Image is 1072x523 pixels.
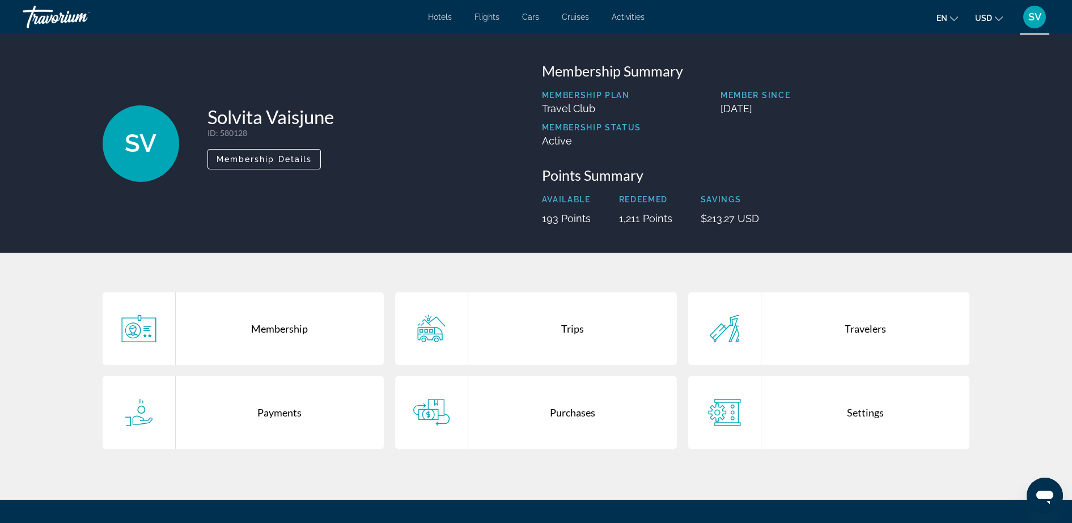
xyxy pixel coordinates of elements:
[542,103,642,114] p: Travel Club
[207,128,334,138] p: : 580128
[542,212,591,224] p: 193 Points
[721,91,969,100] p: Member Since
[562,12,589,22] a: Cruises
[103,292,384,365] a: Membership
[761,292,970,365] div: Travelers
[542,195,591,204] p: Available
[542,62,970,79] h3: Membership Summary
[701,212,759,224] p: $213.27 USD
[428,12,452,22] a: Hotels
[975,10,1003,26] button: Change currency
[468,292,677,365] div: Trips
[23,2,136,32] a: Travorium
[207,149,321,169] button: Membership Details
[619,195,672,204] p: Redeemed
[1028,11,1041,23] span: SV
[395,376,677,449] a: Purchases
[207,128,216,138] span: ID
[542,123,642,132] p: Membership Status
[1020,5,1049,29] button: User Menu
[207,151,321,164] a: Membership Details
[612,12,645,22] a: Activities
[217,155,312,164] span: Membership Details
[542,167,970,184] h3: Points Summary
[701,195,759,204] p: Savings
[103,376,384,449] a: Payments
[542,91,642,100] p: Membership Plan
[761,376,970,449] div: Settings
[176,376,384,449] div: Payments
[125,129,156,158] span: SV
[688,292,970,365] a: Travelers
[1027,478,1063,514] iframe: Poga, lai palaistu ziņojumapmaiņas logu
[937,10,958,26] button: Change language
[937,14,947,23] span: en
[975,14,992,23] span: USD
[542,135,642,147] p: Active
[522,12,539,22] a: Cars
[176,292,384,365] div: Membership
[468,376,677,449] div: Purchases
[721,103,969,114] p: [DATE]
[395,292,677,365] a: Trips
[688,376,970,449] a: Settings
[207,105,334,128] h1: Solvita Vaisjune
[474,12,499,22] a: Flights
[619,212,672,224] p: 1,211 Points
